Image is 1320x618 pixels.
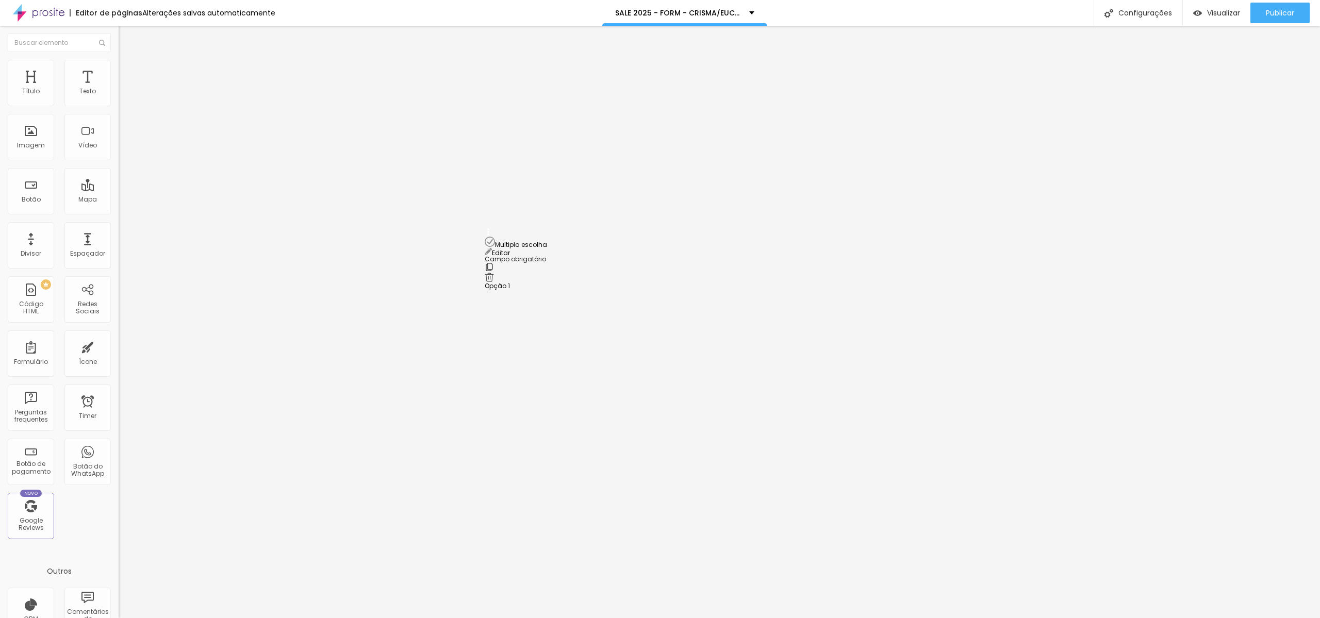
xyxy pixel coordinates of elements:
[1183,3,1250,23] button: Visualizar
[10,300,51,315] div: Código HTML
[22,88,40,95] div: Título
[70,250,105,257] div: Espaçador
[99,40,105,46] img: Icone
[78,142,97,149] div: Vídeo
[1266,9,1294,17] span: Publicar
[79,88,96,95] div: Texto
[79,358,97,365] div: Ícone
[67,463,108,478] div: Botão do WhatsApp
[17,142,45,149] div: Imagem
[70,9,142,16] div: Editor de páginas
[10,460,51,475] div: Botão de pagamento
[615,9,741,16] p: SALE 2025 - FORM - CRISMA/EUCARISTIA
[21,250,41,257] div: Divisor
[22,196,41,203] div: Botão
[1193,9,1202,18] img: view-1.svg
[78,196,97,203] div: Mapa
[14,358,48,365] div: Formulário
[10,409,51,424] div: Perguntas frequentes
[20,490,42,497] div: Novo
[79,412,96,420] div: Timer
[1207,9,1240,17] span: Visualizar
[10,517,51,532] div: Google Reviews
[1104,9,1113,18] img: Icone
[1250,3,1310,23] button: Publicar
[8,34,111,52] input: Buscar elemento
[67,300,108,315] div: Redes Sociais
[142,9,275,16] div: Alterações salvas automaticamente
